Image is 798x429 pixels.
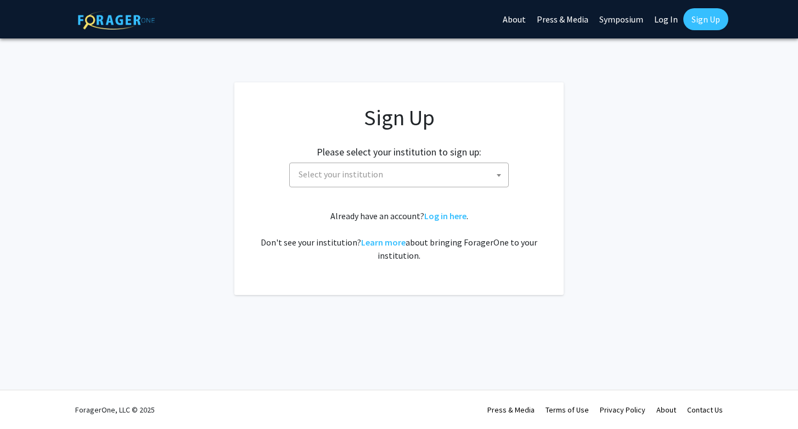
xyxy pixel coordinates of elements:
[546,405,589,415] a: Terms of Use
[78,10,155,30] img: ForagerOne Logo
[289,163,509,187] span: Select your institution
[683,8,728,30] a: Sign Up
[361,237,406,248] a: Learn more about bringing ForagerOne to your institution
[317,146,481,158] h2: Please select your institution to sign up:
[299,169,383,180] span: Select your institution
[256,209,542,262] div: Already have an account? . Don't see your institution? about bringing ForagerOne to your institut...
[656,405,676,415] a: About
[256,104,542,131] h1: Sign Up
[600,405,645,415] a: Privacy Policy
[75,391,155,429] div: ForagerOne, LLC © 2025
[424,210,467,221] a: Log in here
[487,405,535,415] a: Press & Media
[294,163,508,186] span: Select your institution
[687,405,723,415] a: Contact Us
